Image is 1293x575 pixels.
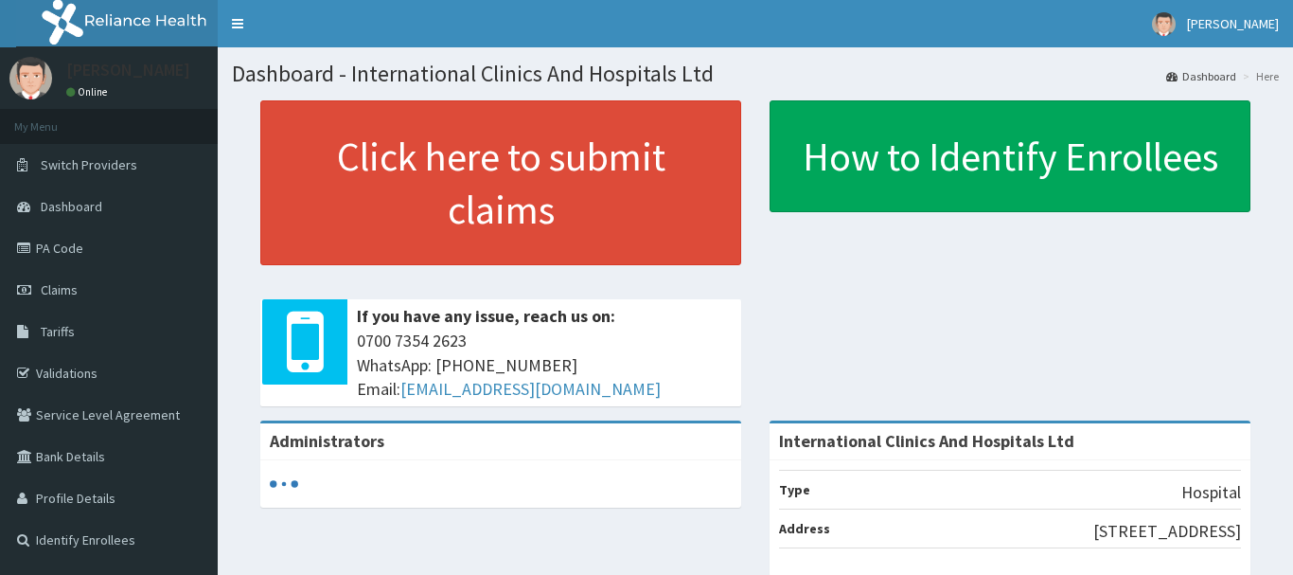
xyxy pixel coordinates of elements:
[357,305,615,327] b: If you have any issue, reach us on:
[1238,68,1279,84] li: Here
[1187,15,1279,32] span: [PERSON_NAME]
[1152,12,1176,36] img: User Image
[41,198,102,215] span: Dashboard
[41,281,78,298] span: Claims
[232,62,1279,86] h1: Dashboard - International Clinics And Hospitals Ltd
[400,378,661,400] a: [EMAIL_ADDRESS][DOMAIN_NAME]
[770,100,1250,212] a: How to Identify Enrollees
[1181,480,1241,505] p: Hospital
[41,323,75,340] span: Tariffs
[779,520,830,537] b: Address
[779,430,1074,452] strong: International Clinics And Hospitals Ltd
[66,62,190,79] p: [PERSON_NAME]
[1166,68,1236,84] a: Dashboard
[41,156,137,173] span: Switch Providers
[270,430,384,452] b: Administrators
[779,481,810,498] b: Type
[260,100,741,265] a: Click here to submit claims
[270,470,298,498] svg: audio-loading
[66,85,112,99] a: Online
[9,57,52,99] img: User Image
[357,329,732,402] span: 0700 7354 2623 WhatsApp: [PHONE_NUMBER] Email:
[1093,519,1241,544] p: [STREET_ADDRESS]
